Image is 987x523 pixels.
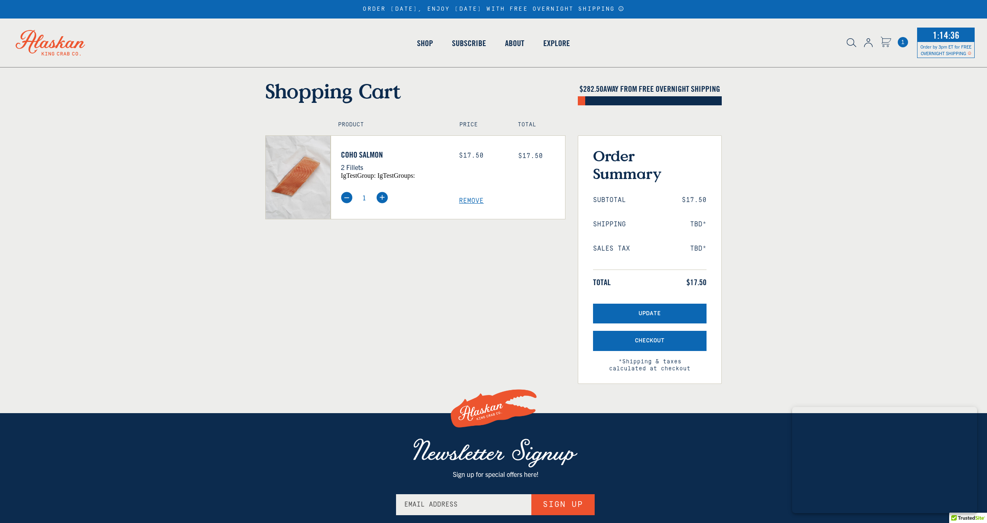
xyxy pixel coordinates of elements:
[518,152,543,160] span: $17.50
[593,277,611,287] span: Total
[266,136,330,219] img: Coho Salmon - 2 Fillets
[338,121,442,128] h4: Product
[583,84,603,94] span: 282.50
[518,121,558,128] h4: Total
[898,37,908,47] span: 1
[593,245,630,253] span: Sales Tax
[593,221,626,228] span: Shipping
[496,20,534,67] a: About
[378,172,415,179] span: igTestGroups:
[376,192,388,203] img: plus
[341,150,447,160] a: Coho Salmon
[443,20,496,67] a: Subscribe
[898,37,908,47] a: Cart
[4,19,97,67] img: Alaskan King Crab Co. logo
[396,494,531,515] input: Email Address
[531,494,595,515] button: Sign Up
[639,310,661,317] span: Update
[686,277,707,287] span: $17.50
[593,304,707,324] button: Update
[374,469,616,479] p: Sign up for special offers here!
[459,121,500,128] h4: Price
[593,147,707,182] h3: Order Summary
[578,84,722,94] h4: $ AWAY FROM FREE OVERNIGHT SHIPPING
[363,6,624,13] div: ORDER [DATE], ENJOY [DATE] WITH FREE OVERNIGHT SHIPPING
[448,380,539,438] img: Alaskan King Crab Co. Logo
[341,172,376,179] span: igTestGroup:
[635,337,665,344] span: Checkout
[593,196,626,204] span: Subtotal
[593,331,707,351] button: Checkout
[408,20,443,67] a: Shop
[931,27,962,43] span: 1:14:36
[880,37,891,49] a: Cart
[534,20,579,67] a: Explore
[341,162,447,172] p: 2 Fillets
[459,152,506,160] div: $17.50
[593,351,707,372] span: *Shipping & taxes calculated at checkout
[341,192,352,203] img: minus
[920,44,971,56] span: Order by 3pm ET for FREE OVERNIGHT SHIPPING
[682,196,707,204] span: $17.50
[847,38,856,47] img: search
[864,38,873,47] img: account
[265,79,565,103] h1: Shopping Cart
[459,197,565,205] a: Remove
[968,50,971,56] span: Shipping Notice Icon
[618,6,624,12] a: Announcement Bar Modal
